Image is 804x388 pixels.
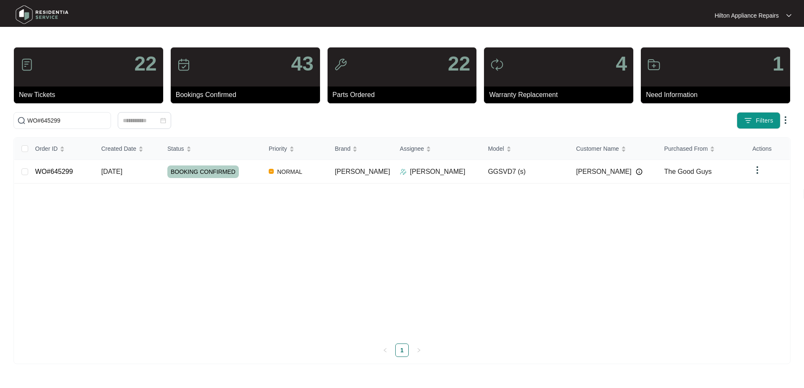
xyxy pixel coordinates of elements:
th: Created Date [95,138,161,160]
span: Customer Name [576,144,619,153]
span: Priority [269,144,287,153]
img: residentia service logo [13,2,71,27]
p: Parts Ordered [333,90,477,100]
th: Customer Name [569,138,658,160]
a: WO#645299 [35,168,73,175]
li: 1 [395,343,409,357]
span: [PERSON_NAME] [576,167,632,177]
span: Purchased From [664,144,708,153]
p: 22 [134,54,156,74]
img: search-icon [17,116,26,125]
input: Search by Order Id, Assignee Name, Customer Name, Brand and Model [27,116,107,125]
img: icon [20,58,34,71]
span: NORMAL [274,167,306,177]
th: Order ID [29,138,95,160]
span: BOOKING CONFIRMED [167,165,239,178]
span: Order ID [35,144,58,153]
span: [PERSON_NAME] [335,168,390,175]
img: dropdown arrow [786,13,791,18]
th: Purchased From [658,138,746,160]
img: dropdown arrow [752,165,762,175]
span: Filters [756,116,773,125]
button: right [412,343,426,357]
span: Brand [335,144,350,153]
span: Created Date [101,144,136,153]
p: Hilton Appliance Repairs [714,11,779,20]
td: GGSVD7 (s) [481,160,569,184]
img: icon [177,58,190,71]
p: [PERSON_NAME] [410,167,465,177]
th: Assignee [393,138,481,160]
p: New Tickets [19,90,163,100]
img: icon [334,58,347,71]
img: filter icon [744,116,752,125]
li: Next Page [412,343,426,357]
th: Actions [746,138,790,160]
th: Model [481,138,569,160]
img: Info icon [636,168,643,175]
img: Vercel Logo [269,169,274,174]
span: Model [488,144,504,153]
p: 22 [448,54,470,74]
img: dropdown arrow [780,115,791,125]
button: filter iconFilters [737,112,780,129]
p: 43 [291,54,313,74]
span: Status [167,144,184,153]
span: right [416,348,421,353]
p: 4 [616,54,627,74]
img: icon [490,58,504,71]
span: Assignee [400,144,424,153]
th: Status [161,138,262,160]
p: Warranty Replacement [489,90,633,100]
p: Bookings Confirmed [176,90,320,100]
img: Assigner Icon [400,168,407,175]
button: left [378,343,392,357]
span: [DATE] [101,168,122,175]
span: left [383,348,388,353]
th: Brand [328,138,393,160]
p: 1 [772,54,784,74]
th: Priority [262,138,328,160]
p: Need Information [646,90,790,100]
a: 1 [396,344,408,357]
li: Previous Page [378,343,392,357]
span: The Good Guys [664,168,712,175]
img: icon [647,58,661,71]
